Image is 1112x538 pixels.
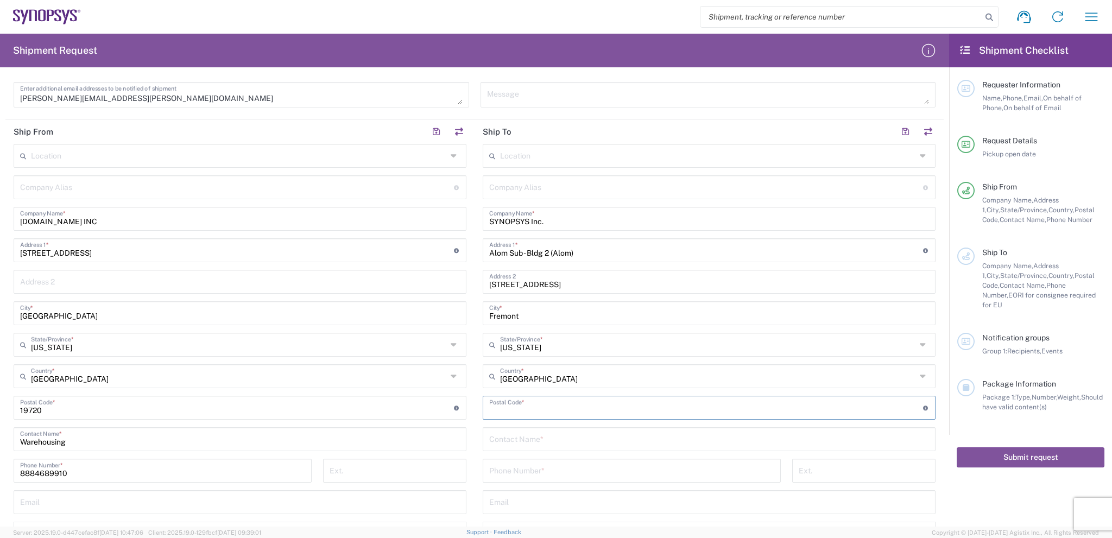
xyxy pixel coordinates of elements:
span: Notification groups [982,333,1050,342]
span: Country, [1048,206,1075,214]
span: Contact Name, [1000,216,1046,224]
h2: Shipment Request [13,44,97,57]
span: Pickup open date [982,150,1036,158]
span: Client: 2025.19.0-129fbcf [148,529,261,536]
span: City, [987,271,1000,280]
span: Recipients, [1007,347,1041,355]
h2: Ship From [14,126,53,137]
span: [DATE] 10:47:06 [99,529,143,536]
span: Contact Name, [1000,281,1046,289]
span: Package 1: [982,393,1015,401]
span: Email, [1023,94,1043,102]
span: Ship From [982,182,1017,191]
input: Shipment, tracking or reference number [700,7,982,27]
span: EORI for consignee required for EU [982,291,1096,309]
h2: Shipment Checklist [959,44,1069,57]
span: State/Province, [1000,271,1048,280]
span: Company Name, [982,196,1033,204]
span: Country, [1048,271,1075,280]
span: Phone Number [1046,216,1092,224]
span: Requester Information [982,80,1060,89]
a: Support [466,529,494,535]
span: On behalf of Email [1003,104,1062,112]
span: Copyright © [DATE]-[DATE] Agistix Inc., All Rights Reserved [932,528,1099,537]
span: [DATE] 09:39:01 [217,529,261,536]
span: Number, [1032,393,1057,401]
span: Ship To [982,248,1007,257]
h2: Ship To [483,126,511,137]
span: Company Name, [982,262,1033,270]
span: State/Province, [1000,206,1048,214]
span: Events [1041,347,1063,355]
span: Group 1: [982,347,1007,355]
span: City, [987,206,1000,214]
a: Feedback [494,529,521,535]
span: Name, [982,94,1002,102]
span: Type, [1015,393,1032,401]
span: Phone, [1002,94,1023,102]
span: Package Information [982,379,1056,388]
button: Submit request [957,447,1104,467]
span: Server: 2025.19.0-d447cefac8f [13,529,143,536]
span: Request Details [982,136,1037,145]
span: Weight, [1057,393,1081,401]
